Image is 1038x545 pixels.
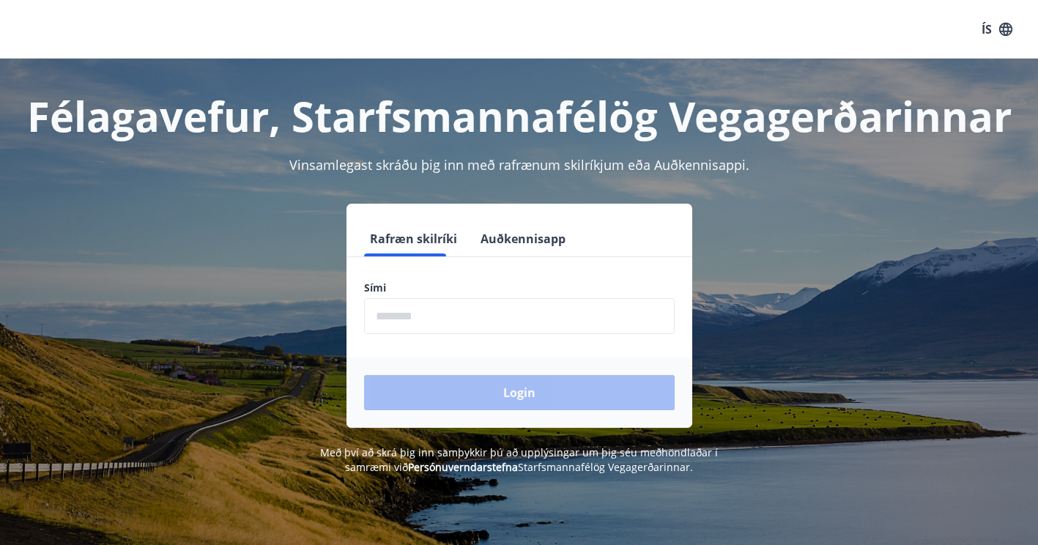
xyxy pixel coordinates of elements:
[320,445,718,474] span: Með því að skrá þig inn samþykkir þú að upplýsingar um þig séu meðhöndlaðar í samræmi við Starfsm...
[289,156,749,174] span: Vinsamlegast skráðu þig inn með rafrænum skilríkjum eða Auðkennisappi.
[18,88,1020,144] h1: Félagavefur, Starfsmannafélög Vegagerðarinnar
[475,221,571,256] button: Auðkennisapp
[408,460,518,474] a: Persónuverndarstefna
[364,281,675,295] label: Sími
[364,221,463,256] button: Rafræn skilríki
[974,16,1020,42] button: ÍS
